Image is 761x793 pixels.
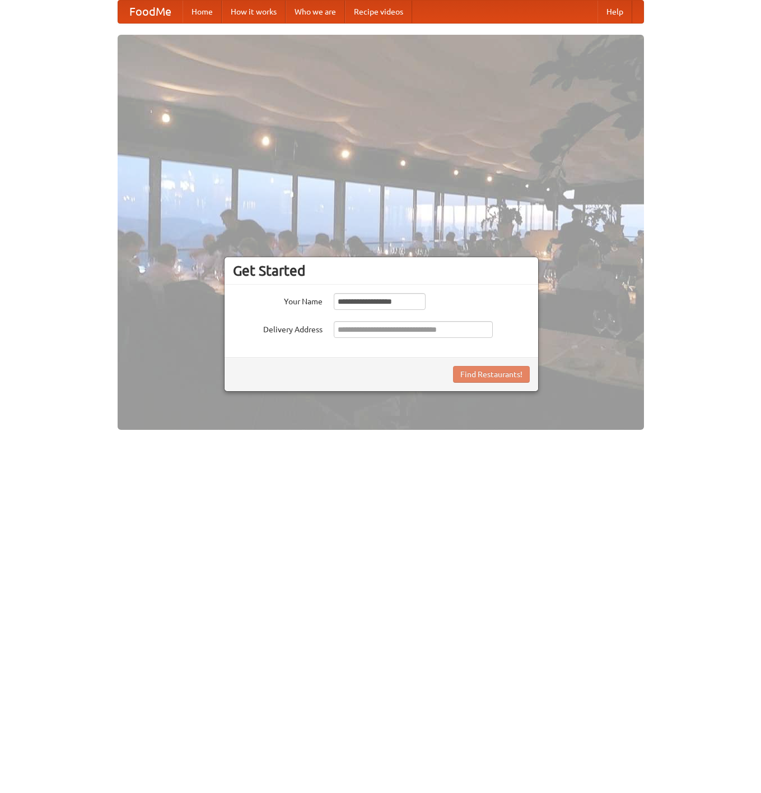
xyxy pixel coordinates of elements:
[233,321,323,335] label: Delivery Address
[233,262,530,279] h3: Get Started
[286,1,345,23] a: Who we are
[453,366,530,383] button: Find Restaurants!
[345,1,412,23] a: Recipe videos
[597,1,632,23] a: Help
[222,1,286,23] a: How it works
[183,1,222,23] a: Home
[233,293,323,307] label: Your Name
[118,1,183,23] a: FoodMe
